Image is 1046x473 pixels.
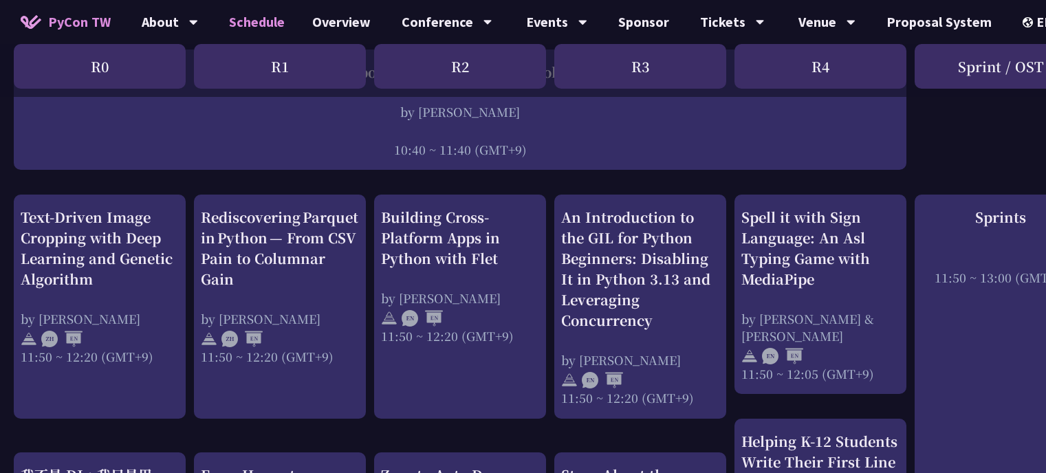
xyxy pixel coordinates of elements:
[194,44,366,89] div: R1
[221,331,263,347] img: ZHEN.371966e.svg
[381,207,539,344] a: Building Cross-Platform Apps in Python with Flet by [PERSON_NAME] 11:50 ~ 12:20 (GMT+9)
[561,372,578,388] img: svg+xml;base64,PHN2ZyB4bWxucz0iaHR0cDovL3d3dy53My5vcmcvMjAwMC9zdmciIHdpZHRoPSIyNCIgaGVpZ2h0PSIyNC...
[374,44,546,89] div: R2
[402,310,443,327] img: ENEN.5a408d1.svg
[41,331,83,347] img: ZHEN.371966e.svg
[21,348,179,365] div: 11:50 ~ 12:20 (GMT+9)
[381,327,539,344] div: 11:50 ~ 12:20 (GMT+9)
[381,310,397,327] img: svg+xml;base64,PHN2ZyB4bWxucz0iaHR0cDovL3d3dy53My5vcmcvMjAwMC9zdmciIHdpZHRoPSIyNCIgaGVpZ2h0PSIyNC...
[21,62,900,158] a: 21st Century Sports Analytics and Technology Innovation by [PERSON_NAME] 10:40 ~ 11:40 (GMT+9)
[201,310,359,327] div: by [PERSON_NAME]
[21,310,179,327] div: by [PERSON_NAME]
[201,331,217,347] img: svg+xml;base64,PHN2ZyB4bWxucz0iaHR0cDovL3d3dy53My5vcmcvMjAwMC9zdmciIHdpZHRoPSIyNCIgaGVpZ2h0PSIyNC...
[381,207,539,269] div: Building Cross-Platform Apps in Python with Flet
[741,365,900,382] div: 11:50 ~ 12:05 (GMT+9)
[561,351,719,368] div: by [PERSON_NAME]
[381,289,539,307] div: by [PERSON_NAME]
[21,103,900,120] div: by [PERSON_NAME]
[554,44,726,89] div: R3
[741,207,900,382] a: Spell it with Sign Language: An Asl Typing Game with MediaPipe by [PERSON_NAME] & [PERSON_NAME] 1...
[21,207,179,289] div: Text-Driven Image Cropping with Deep Learning and Genetic Algorithm
[14,44,186,89] div: R0
[561,389,719,406] div: 11:50 ~ 12:20 (GMT+9)
[741,207,900,289] div: Spell it with Sign Language: An Asl Typing Game with MediaPipe
[762,348,803,364] img: ENEN.5a408d1.svg
[21,141,900,158] div: 10:40 ~ 11:40 (GMT+9)
[21,331,37,347] img: svg+xml;base64,PHN2ZyB4bWxucz0iaHR0cDovL3d3dy53My5vcmcvMjAwMC9zdmciIHdpZHRoPSIyNCIgaGVpZ2h0PSIyNC...
[741,310,900,344] div: by [PERSON_NAME] & [PERSON_NAME]
[201,207,359,289] div: Rediscovering Parquet in Python — From CSV Pain to Columnar Gain
[1023,17,1036,27] img: Locale Icon
[201,348,359,365] div: 11:50 ~ 12:20 (GMT+9)
[7,5,124,39] a: PyCon TW
[582,372,623,388] img: ENEN.5a408d1.svg
[561,207,719,406] a: An Introduction to the GIL for Python Beginners: Disabling It in Python 3.13 and Leveraging Concu...
[21,15,41,29] img: Home icon of PyCon TW 2025
[201,207,359,365] a: Rediscovering Parquet in Python — From CSV Pain to Columnar Gain by [PERSON_NAME] 11:50 ~ 12:20 (...
[561,207,719,331] div: An Introduction to the GIL for Python Beginners: Disabling It in Python 3.13 and Leveraging Concu...
[734,44,906,89] div: R4
[48,12,111,32] span: PyCon TW
[741,348,758,364] img: svg+xml;base64,PHN2ZyB4bWxucz0iaHR0cDovL3d3dy53My5vcmcvMjAwMC9zdmciIHdpZHRoPSIyNCIgaGVpZ2h0PSIyNC...
[21,207,179,365] a: Text-Driven Image Cropping with Deep Learning and Genetic Algorithm by [PERSON_NAME] 11:50 ~ 12:2...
